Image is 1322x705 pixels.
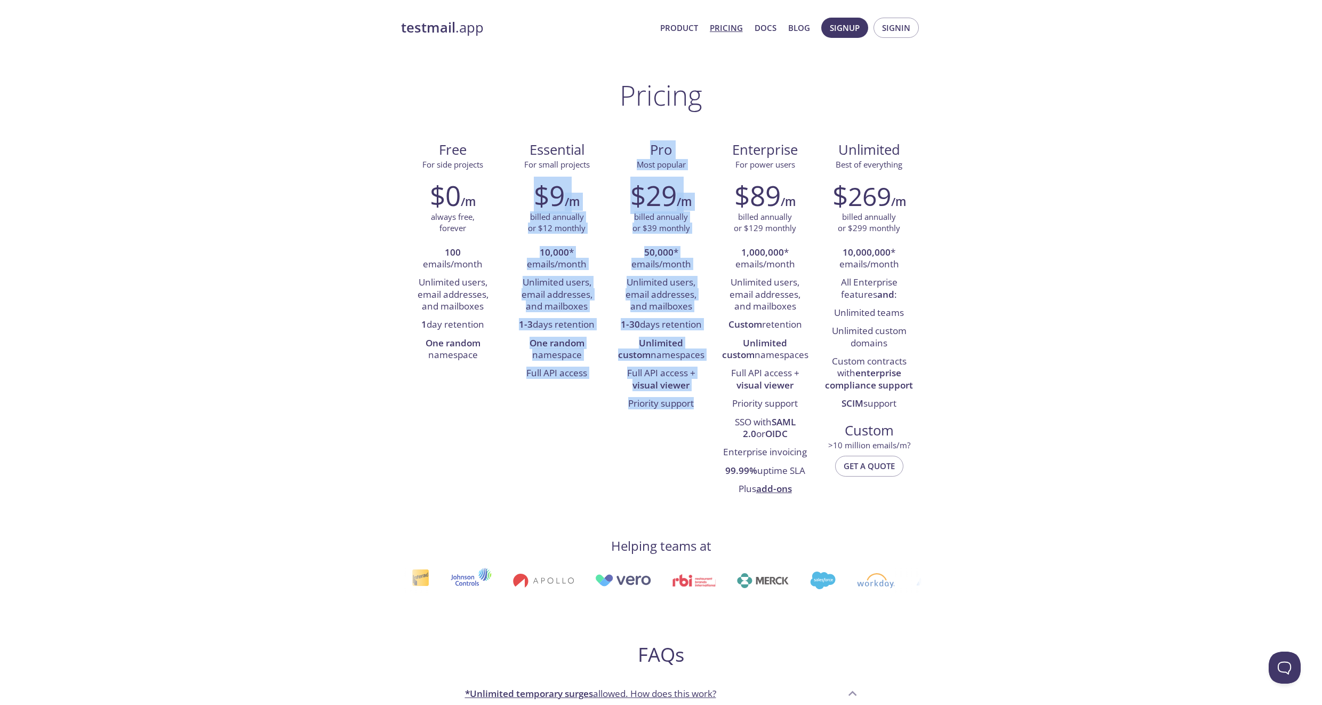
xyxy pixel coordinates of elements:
a: Blog [788,21,810,35]
li: retention [721,316,809,334]
button: Signin [874,18,919,38]
li: days retention [513,316,601,334]
a: Pricing [710,21,743,35]
strong: SCIM [842,397,863,409]
span: Free [410,141,496,159]
strong: SAML 2.0 [743,416,796,440]
img: apollo [500,573,560,588]
h6: /m [891,193,906,211]
li: * emails/month [721,244,809,274]
li: Full API access + [721,365,809,395]
strong: 1 [421,318,427,330]
h2: $9 [534,179,565,211]
li: namespaces [617,335,705,365]
li: uptime SLA [721,462,809,480]
strong: One random [530,337,584,349]
strong: enterprise compliance support [825,367,913,391]
strong: testmail [401,18,455,37]
strong: *Unlimited temporary surges [465,687,593,700]
strong: 50,000 [644,246,674,258]
li: Priority support [617,395,705,413]
img: johnsoncontrols [437,568,478,593]
a: Product [660,21,698,35]
span: > 10 million emails/m? [828,440,910,450]
span: Most popular [637,159,686,170]
h4: Helping teams at [611,537,711,555]
li: emails/month [409,244,497,274]
strong: 10,000 [540,246,569,258]
strong: Unlimited custom [618,337,684,361]
li: support [825,395,913,413]
li: * emails/month [825,244,913,274]
span: Get a quote [844,459,895,473]
h2: FAQs [456,643,866,667]
p: always free, forever [431,211,475,234]
span: For small projects [524,159,590,170]
li: * emails/month [617,244,705,274]
li: namespaces [721,335,809,365]
img: salesforce [797,572,823,589]
li: Unlimited custom domains [825,322,913,353]
strong: visual viewer [736,379,794,391]
span: For side projects [422,159,483,170]
span: Essential [514,141,600,159]
a: add-ons [756,482,792,495]
strong: 99.99% [725,464,757,477]
li: Full API access + [617,365,705,395]
span: 269 [848,179,891,213]
h6: /m [781,193,796,211]
li: Unlimited teams [825,304,913,322]
strong: 10,000,000 [843,246,891,258]
img: workday [844,573,882,588]
img: rbi [660,574,703,587]
li: namespace [409,335,497,365]
li: SSO with or [721,414,809,444]
strong: 1,000,000 [741,246,784,258]
h1: Pricing [620,79,702,111]
li: Full API access [513,365,601,383]
li: Priority support [721,395,809,413]
h2: $29 [630,179,677,211]
li: Custom contracts with [825,353,913,395]
img: merck [724,573,776,588]
h2: $0 [430,179,461,211]
strong: 100 [445,246,461,258]
li: * emails/month [513,244,601,274]
h6: /m [677,193,692,211]
button: Signup [821,18,868,38]
strong: One random [426,337,480,349]
li: Enterprise invoicing [721,443,809,462]
strong: 1-30 [621,318,640,330]
h2: $ [832,179,891,211]
li: days retention [617,316,705,334]
h6: /m [461,193,476,211]
span: Custom [826,422,912,440]
strong: Unlimited custom [722,337,788,361]
li: namespace [513,335,601,365]
h2: $89 [734,179,781,211]
li: Unlimited users, email addresses, and mailboxes [617,274,705,316]
strong: visual viewer [632,379,690,391]
li: Unlimited users, email addresses, and mailboxes [513,274,601,316]
img: vero [582,574,638,587]
h6: /m [565,193,580,211]
span: Pro [618,141,704,159]
button: Get a quote [835,456,903,476]
strong: OIDC [765,427,788,440]
span: For power users [735,159,795,170]
p: billed annually or $12 monthly [528,211,586,234]
li: Plus [721,480,809,498]
iframe: Help Scout Beacon - Open [1269,652,1301,684]
strong: and [877,288,894,300]
p: allowed. How does this work? [465,687,716,701]
a: testmail.app [401,19,652,37]
strong: Custom [728,318,762,330]
span: Signin [882,21,910,35]
span: Best of everything [836,159,902,170]
li: Unlimited users, email addresses, and mailboxes [409,274,497,316]
span: Unlimited [838,140,900,159]
span: Enterprise [722,141,808,159]
strong: 1-3 [519,318,533,330]
p: billed annually or $299 monthly [838,211,900,234]
a: Docs [755,21,776,35]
